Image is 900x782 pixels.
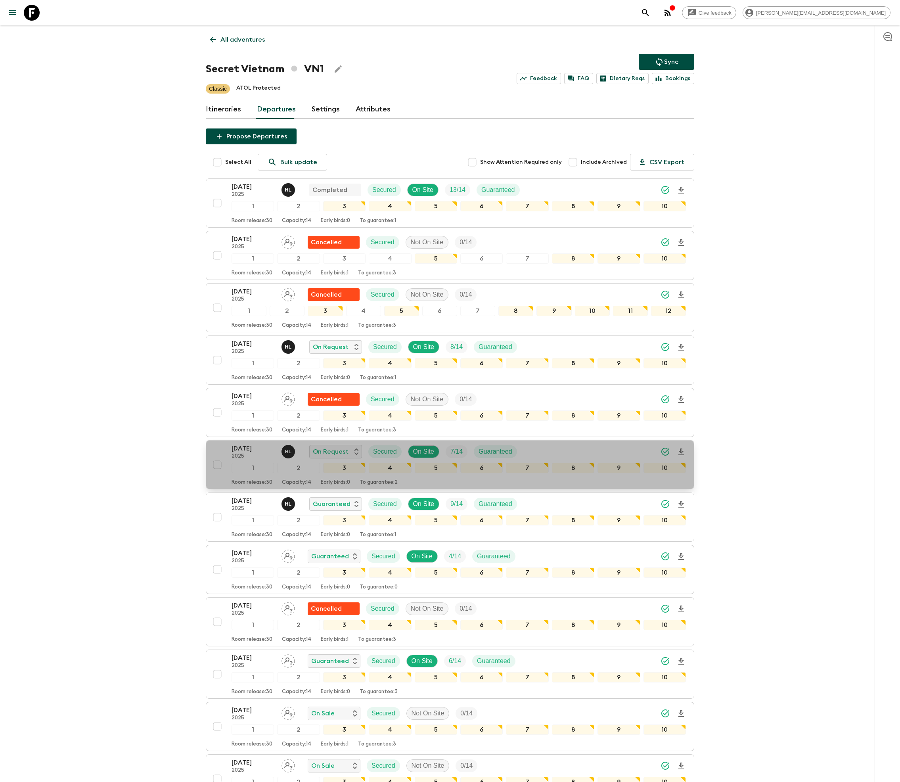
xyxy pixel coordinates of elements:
[270,306,304,316] div: 2
[281,500,297,506] span: Hoang Le Ngoc
[422,306,457,316] div: 6
[643,620,686,630] div: 10
[369,515,411,525] div: 4
[321,322,349,329] p: Early birds: 1
[232,663,275,669] p: 2025
[368,498,402,510] div: Secured
[676,238,686,247] svg: Download Onboarding
[661,342,670,352] svg: Synced Successfully
[552,463,594,473] div: 8
[308,236,360,249] div: Flash Pack cancellation
[455,288,477,301] div: Trip Fill
[206,493,694,542] button: [DATE]2025Hoang Le NgocGuaranteedSecuredOn SiteTrip FillGuaranteed12345678910Room release:30Capac...
[360,218,396,224] p: To guarantee: 1
[281,186,297,192] span: Hoang Le Ngoc
[232,192,275,198] p: 2025
[369,358,411,368] div: 4
[415,253,457,264] div: 5
[258,154,327,171] a: Bulk update
[371,552,395,561] p: Secured
[517,73,561,84] a: Feedback
[206,32,269,48] a: All adventures
[373,447,397,456] p: Secured
[281,552,295,558] span: Assign pack leader
[232,610,275,617] p: 2025
[206,283,694,332] button: [DATE]2025Assign pack leaderFlash Pack cancellationSecuredNot On SiteTrip Fill123456789101112Room...
[311,656,349,666] p: Guaranteed
[366,393,399,406] div: Secured
[308,602,360,615] div: Flash Pack cancellation
[360,375,396,381] p: To guarantee: 1
[643,201,686,211] div: 10
[536,306,571,316] div: 9
[232,506,275,512] p: 2025
[282,479,311,486] p: Capacity: 14
[415,201,457,211] div: 5
[661,395,670,404] svg: Synced Successfully
[446,498,467,510] div: Trip Fill
[406,393,449,406] div: Not On Site
[651,306,686,316] div: 12
[455,236,477,249] div: Trip Fill
[506,358,548,368] div: 7
[643,253,686,264] div: 10
[445,184,470,196] div: Trip Fill
[321,270,349,276] p: Early birds: 1
[368,445,402,458] div: Secured
[406,602,449,615] div: Not On Site
[321,427,349,433] p: Early birds: 1
[257,100,296,119] a: Departures
[282,532,311,538] p: Capacity: 14
[321,479,350,486] p: Early birds: 0
[281,445,297,458] button: HL
[661,552,670,561] svg: Synced Successfully
[323,358,366,368] div: 3
[232,244,275,250] p: 2025
[323,567,366,578] div: 3
[232,322,272,329] p: Room release: 30
[232,620,274,630] div: 1
[413,342,434,352] p: On Site
[281,657,295,663] span: Assign pack leader
[638,5,653,21] button: search adventures
[613,306,648,316] div: 11
[282,427,311,433] p: Capacity: 14
[460,604,472,613] p: 0 / 14
[206,335,694,385] button: [DATE]2025Hoang Le NgocOn RequestSecuredOn SiteTrip FillGuaranteed12345678910Room release:30Capac...
[460,463,503,473] div: 6
[369,463,411,473] div: 4
[415,620,457,630] div: 5
[232,182,275,192] p: [DATE]
[368,184,401,196] div: Secured
[597,567,640,578] div: 9
[232,532,272,538] p: Room release: 30
[308,306,343,316] div: 3
[639,54,694,70] button: Sync adventure departures to the booking engine
[311,290,342,299] p: Cancelled
[220,35,265,44] p: All adventures
[358,270,396,276] p: To guarantee: 3
[282,375,311,381] p: Capacity: 14
[323,201,366,211] div: 3
[597,463,640,473] div: 9
[206,100,241,119] a: Itineraries
[285,344,291,350] p: H L
[308,288,360,301] div: Flash Pack cancellation
[406,236,449,249] div: Not On Site
[415,358,457,368] div: 5
[232,496,275,506] p: [DATE]
[406,288,449,301] div: Not On Site
[460,395,472,404] p: 0 / 14
[506,201,548,211] div: 7
[664,57,678,67] p: Sync
[373,499,397,509] p: Secured
[369,567,411,578] div: 4
[366,602,399,615] div: Secured
[323,253,366,264] div: 3
[460,238,472,247] p: 0 / 14
[321,375,350,381] p: Early birds: 0
[369,253,411,264] div: 4
[360,479,398,486] p: To guarantee: 2
[450,447,463,456] p: 7 / 14
[455,602,477,615] div: Trip Fill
